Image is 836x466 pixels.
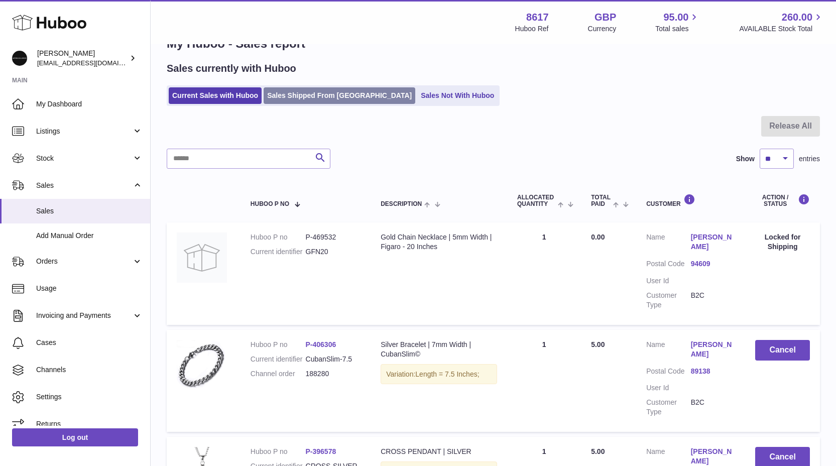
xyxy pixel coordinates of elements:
[591,194,611,207] span: Total paid
[12,51,27,66] img: hello@alfredco.com
[36,392,143,402] span: Settings
[799,154,820,164] span: entries
[739,24,824,34] span: AVAILABLE Stock Total
[507,222,581,324] td: 1
[381,232,497,252] div: Gold Chain Necklace | 5mm Width | Figaro - 20 Inches
[36,127,132,136] span: Listings
[782,11,812,24] span: 260.00
[417,87,498,104] a: Sales Not With Huboo
[36,365,143,375] span: Channels
[169,87,262,104] a: Current Sales with Huboo
[755,340,810,361] button: Cancel
[691,447,736,466] a: [PERSON_NAME]
[526,11,549,24] strong: 8617
[646,259,691,271] dt: Postal Code
[646,383,691,393] dt: User Id
[36,419,143,429] span: Returns
[251,232,306,242] dt: Huboo P no
[381,364,497,385] div: Variation:
[755,194,810,207] div: Action / Status
[517,194,555,207] span: ALLOCATED Quantity
[36,311,132,320] span: Invoicing and Payments
[177,232,227,283] img: no-photo.jpg
[507,330,581,432] td: 1
[251,247,306,257] dt: Current identifier
[691,291,736,310] dd: B2C
[691,398,736,417] dd: B2C
[646,232,691,254] dt: Name
[691,259,736,269] a: 94609
[306,340,336,348] a: P-406306
[36,338,143,347] span: Cases
[36,181,132,190] span: Sales
[37,59,148,67] span: [EMAIL_ADDRESS][DOMAIN_NAME]
[167,62,296,75] h2: Sales currently with Huboo
[691,340,736,359] a: [PERSON_NAME]
[515,24,549,34] div: Huboo Ref
[646,367,691,379] dt: Postal Code
[36,257,132,266] span: Orders
[691,367,736,376] a: 89138
[646,340,691,362] dt: Name
[251,340,306,350] dt: Huboo P no
[264,87,415,104] a: Sales Shipped From [GEOGRAPHIC_DATA]
[36,231,143,241] span: Add Manual Order
[251,201,289,207] span: Huboo P no
[306,247,361,257] dd: GFN20
[591,233,605,241] span: 0.00
[306,355,361,364] dd: CubanSlim-7.5
[646,194,735,207] div: Customer
[36,284,143,293] span: Usage
[646,291,691,310] dt: Customer Type
[251,355,306,364] dt: Current identifier
[306,232,361,242] dd: P-469532
[646,398,691,417] dt: Customer Type
[251,447,306,456] dt: Huboo P no
[306,447,336,455] a: P-396578
[36,206,143,216] span: Sales
[381,340,497,359] div: Silver Bracelet | 7mm Width | CubanSlim©
[663,11,688,24] span: 95.00
[588,24,617,34] div: Currency
[736,154,755,164] label: Show
[594,11,616,24] strong: GBP
[415,370,479,378] span: Length = 7.5 Inches;
[12,428,138,446] a: Log out
[655,11,700,34] a: 95.00 Total sales
[36,99,143,109] span: My Dashboard
[691,232,736,252] a: [PERSON_NAME]
[739,11,824,34] a: 260.00 AVAILABLE Stock Total
[381,447,497,456] div: CROSS PENDANT | SILVER
[655,24,700,34] span: Total sales
[306,369,361,379] dd: 188280
[251,369,306,379] dt: Channel order
[177,340,227,388] img: Cuban-Bracelet-1.png
[591,340,605,348] span: 5.00
[755,232,810,252] div: Locked for Shipping
[591,447,605,455] span: 5.00
[37,49,128,68] div: [PERSON_NAME]
[36,154,132,163] span: Stock
[381,201,422,207] span: Description
[646,276,691,286] dt: User Id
